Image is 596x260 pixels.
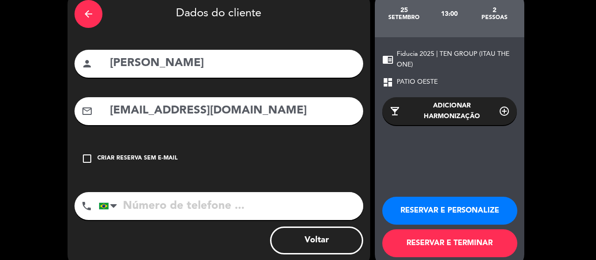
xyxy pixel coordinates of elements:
button: Voltar [270,227,363,254]
span: Adicionar harmonização [405,100,499,122]
i: phone [81,200,92,212]
i: add_circle_outline [499,106,510,117]
div: 25 [382,7,427,14]
button: local_barAdicionar harmonizaçãoadd_circle_outline [382,97,517,125]
button: RESERVAR E TERMINAR [382,229,517,257]
span: dashboard [382,77,393,88]
input: Número de telefone ... [99,192,363,220]
span: chrome_reader_mode [382,54,393,65]
i: person [81,58,93,69]
input: Email do cliente [109,101,356,120]
i: arrow_back [83,8,94,20]
i: mail_outline [81,106,93,117]
button: RESERVAR E PERSONALIZE [382,197,517,225]
div: setembro [382,14,427,21]
i: check_box_outline_blank [81,153,93,164]
input: Nome do cliente [109,54,356,73]
span: PATIO OESTE [397,77,438,87]
div: pessoas [472,14,517,21]
div: 2 [472,7,517,14]
i: local_bar [389,106,400,117]
div: Brazil (Brasil): +55 [99,193,121,220]
div: Criar reserva sem e-mail [97,154,177,163]
span: Fiducia 2025 | TEN GROUP (ITAU THE ONE) [397,49,517,70]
